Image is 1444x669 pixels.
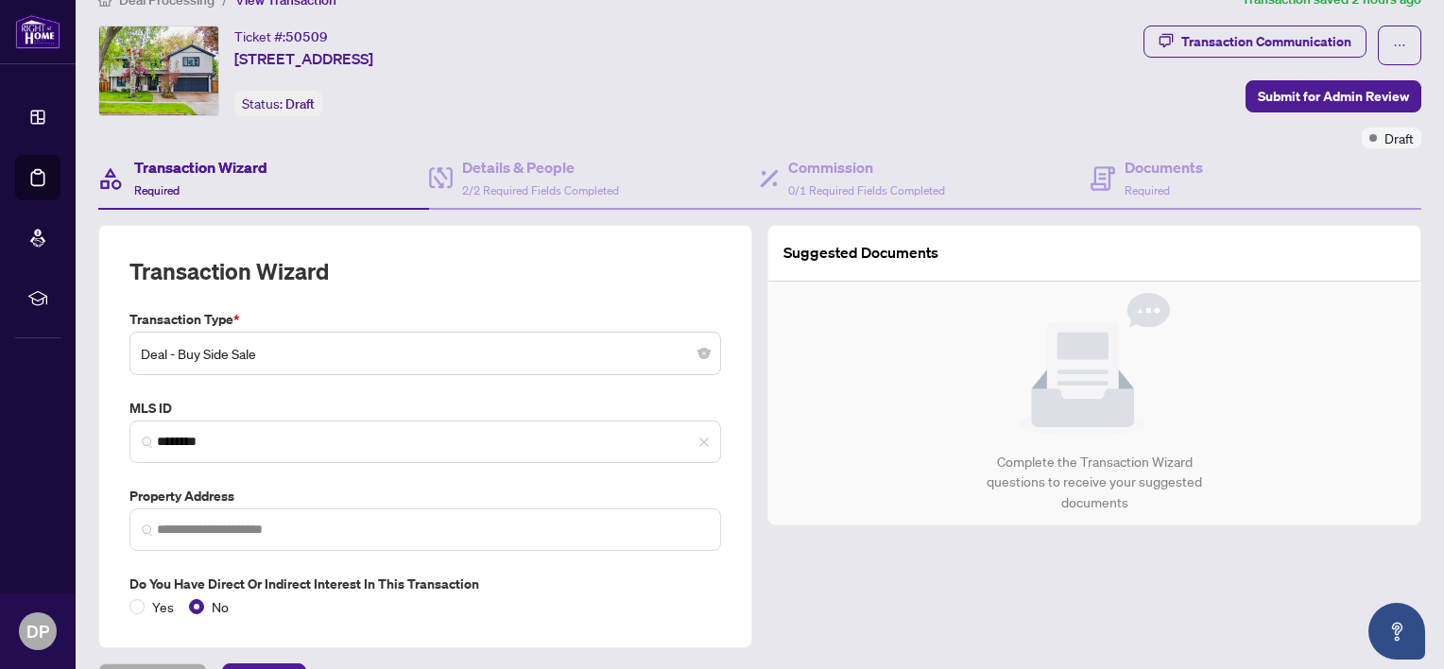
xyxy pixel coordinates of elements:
label: Transaction Type [129,309,721,330]
img: search_icon [142,524,153,536]
h4: Commission [788,156,945,179]
div: Status: [234,91,322,116]
span: Draft [285,95,315,112]
span: close-circle [698,348,710,359]
img: IMG-40735652_1.jpg [99,26,218,115]
img: search_icon [142,437,153,448]
img: logo [15,14,60,49]
span: Yes [145,596,181,617]
label: Property Address [129,486,721,506]
button: Open asap [1368,603,1425,660]
div: Complete the Transaction Wizard questions to receive your suggested documents [967,452,1223,514]
label: Do you have direct or indirect interest in this transaction [129,574,721,594]
div: Ticket #: [234,26,328,47]
span: Deal - Buy Side Sale [141,335,710,371]
span: No [204,596,236,617]
img: Null State Icon [1019,293,1170,437]
label: MLS ID [129,398,721,419]
article: Suggested Documents [783,241,938,265]
span: Required [1125,183,1170,197]
h2: Transaction Wizard [129,256,329,286]
span: Submit for Admin Review [1258,81,1409,111]
span: DP [26,618,49,644]
h4: Documents [1125,156,1203,179]
h4: Transaction Wizard [134,156,267,179]
button: Transaction Communication [1143,26,1367,58]
div: Transaction Communication [1181,26,1351,57]
span: 2/2 Required Fields Completed [462,183,619,197]
h4: Details & People [462,156,619,179]
span: 0/1 Required Fields Completed [788,183,945,197]
span: 50509 [285,28,328,45]
button: Submit for Admin Review [1246,80,1421,112]
span: [STREET_ADDRESS] [234,47,373,70]
span: close [698,437,710,448]
span: Draft [1384,128,1414,148]
span: Required [134,183,180,197]
span: ellipsis [1393,39,1406,52]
